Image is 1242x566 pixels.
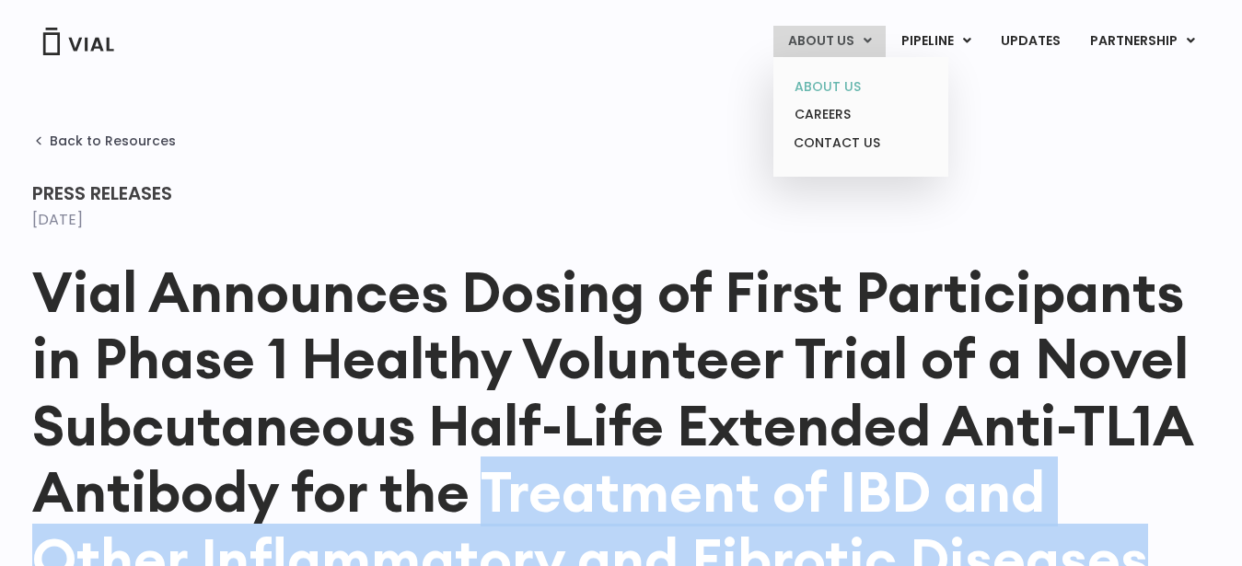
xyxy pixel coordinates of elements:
[780,100,941,129] a: CAREERS
[986,26,1074,57] a: UPDATES
[32,133,176,148] a: Back to Resources
[773,26,886,57] a: ABOUT USMenu Toggle
[32,180,172,206] span: Press Releases
[780,73,941,101] a: ABOUT US
[780,129,941,158] a: CONTACT US
[50,133,176,148] span: Back to Resources
[1075,26,1210,57] a: PARTNERSHIPMenu Toggle
[41,28,115,55] img: Vial Logo
[32,209,83,230] time: [DATE]
[887,26,985,57] a: PIPELINEMenu Toggle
